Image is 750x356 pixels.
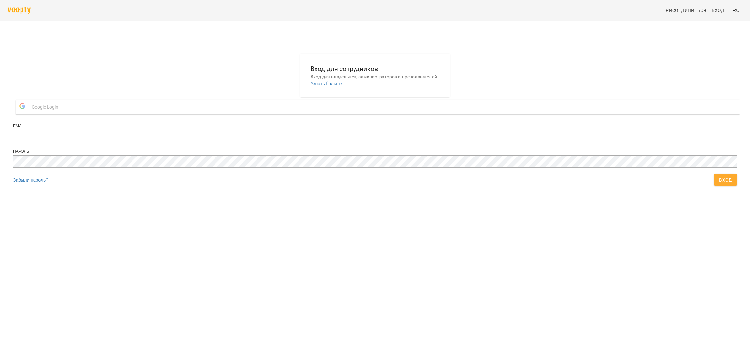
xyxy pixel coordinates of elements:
[730,4,742,16] button: RU
[8,7,31,14] img: voopty.png
[305,59,445,92] button: Вход для сотрудниковВход для владельцев, администраторов и преподавателейУзнать больше
[719,176,732,184] span: Вход
[13,123,737,129] div: Email
[712,7,724,14] span: Вход
[311,81,342,86] a: Узнать больше
[311,64,439,74] h6: Вход для сотрудников
[732,7,740,14] span: RU
[13,149,737,154] div: Пароль
[16,100,740,114] button: Google Login
[709,5,730,16] a: Вход
[311,74,439,80] p: Вход для владельцев, администраторов и преподавателей
[32,101,62,114] span: Google Login
[662,7,707,14] span: Присоединиться
[13,177,48,183] a: Забыли пароль?
[714,174,737,186] button: Вход
[660,5,709,16] a: Присоединиться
